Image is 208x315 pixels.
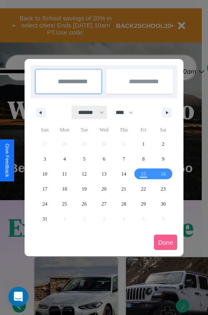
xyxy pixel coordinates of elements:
[82,166,87,181] span: 12
[62,181,67,196] span: 18
[74,166,94,181] button: 12
[154,123,173,136] span: Sat
[134,196,153,211] button: 29
[82,196,87,211] span: 26
[154,136,173,151] button: 2
[54,196,74,211] button: 25
[122,151,125,166] span: 7
[134,166,153,181] button: 15
[54,151,74,166] button: 4
[114,151,134,166] button: 7
[42,196,47,211] span: 24
[134,123,153,136] span: Fri
[142,151,145,166] span: 8
[103,151,105,166] span: 6
[121,196,126,211] span: 28
[42,181,47,196] span: 17
[42,166,47,181] span: 10
[82,181,87,196] span: 19
[74,151,94,166] button: 5
[35,211,54,226] button: 31
[35,196,54,211] button: 24
[141,166,146,181] span: 15
[74,123,94,136] span: Tue
[114,123,134,136] span: Thu
[4,144,10,177] div: Give Feedback
[102,166,106,181] span: 13
[154,181,173,196] button: 23
[35,151,54,166] button: 3
[162,151,164,166] span: 9
[8,287,28,307] iframe: Intercom live chat
[154,235,177,250] button: Done
[134,136,153,151] button: 1
[102,196,106,211] span: 27
[121,166,126,181] span: 14
[94,181,114,196] button: 20
[142,136,145,151] span: 1
[35,123,54,136] span: Sun
[94,196,114,211] button: 27
[154,166,173,181] button: 16
[35,181,54,196] button: 17
[74,181,94,196] button: 19
[134,151,153,166] button: 8
[35,166,54,181] button: 10
[62,166,67,181] span: 11
[83,151,86,166] span: 5
[162,136,164,151] span: 2
[161,196,166,211] span: 30
[141,196,146,211] span: 29
[134,181,153,196] button: 22
[114,196,134,211] button: 28
[42,211,47,226] span: 31
[63,151,66,166] span: 4
[94,123,114,136] span: Wed
[74,196,94,211] button: 26
[54,181,74,196] button: 18
[94,151,114,166] button: 6
[114,181,134,196] button: 21
[161,181,166,196] span: 23
[154,151,173,166] button: 9
[44,151,46,166] span: 3
[121,181,126,196] span: 21
[94,166,114,181] button: 13
[161,166,166,181] span: 16
[154,196,173,211] button: 30
[54,123,74,136] span: Mon
[54,166,74,181] button: 11
[114,166,134,181] button: 14
[102,181,106,196] span: 20
[62,196,67,211] span: 25
[141,181,146,196] span: 22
